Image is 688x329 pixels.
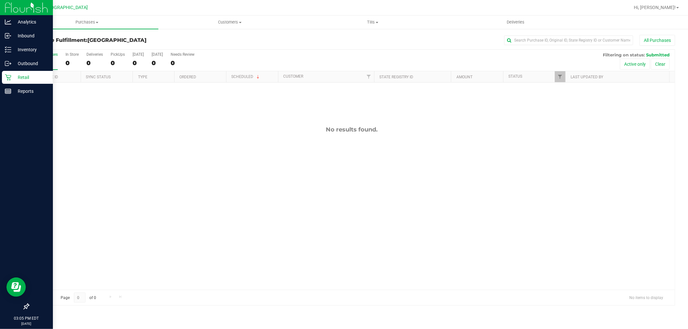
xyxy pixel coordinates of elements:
a: Customer [284,74,304,79]
p: [DATE] [3,321,50,326]
a: Type [138,75,147,79]
a: Customers [158,15,301,29]
span: Tills [302,19,444,25]
p: Retail [11,73,50,81]
div: 0 [133,59,144,67]
a: Ordered [179,75,196,79]
div: PickUps [111,52,125,57]
inline-svg: Reports [5,88,11,94]
button: Active only [620,59,650,70]
inline-svg: Retail [5,74,11,81]
a: Tills [301,15,444,29]
div: Needs Review [171,52,194,57]
p: Inbound [11,32,50,40]
a: Last Updated By [571,75,603,79]
iframe: Resource center [6,277,26,297]
span: Page of 0 [55,293,102,303]
p: Analytics [11,18,50,26]
div: [DATE] [133,52,144,57]
p: Inventory [11,46,50,53]
inline-svg: Analytics [5,19,11,25]
span: Filtering on status: [603,52,645,57]
span: Purchases [15,19,158,25]
span: Hi, [PERSON_NAME]! [634,5,676,10]
div: 0 [171,59,194,67]
div: 0 [111,59,125,67]
input: Search Purchase ID, Original ID, State Registry ID or Customer Name... [504,35,633,45]
a: Deliveries [444,15,587,29]
inline-svg: Inbound [5,33,11,39]
div: No results found. [29,126,675,133]
a: Filter [555,71,565,82]
span: No items to display [624,293,668,302]
a: Filter [364,71,374,82]
a: State Registry ID [380,75,414,79]
a: Status [508,74,522,79]
h3: Purchase Fulfillment: [28,37,244,43]
p: 03:05 PM EDT [3,315,50,321]
inline-svg: Outbound [5,60,11,67]
div: [DATE] [152,52,163,57]
span: Submitted [646,52,670,57]
div: In Store [65,52,79,57]
span: Deliveries [498,19,533,25]
span: Customers [159,19,301,25]
button: Clear [651,59,670,70]
p: Outbound [11,60,50,67]
span: [GEOGRAPHIC_DATA] [87,37,146,43]
a: Amount [456,75,473,79]
span: [GEOGRAPHIC_DATA] [44,5,88,10]
inline-svg: Inventory [5,46,11,53]
div: 0 [152,59,163,67]
a: Purchases [15,15,158,29]
a: Scheduled [232,74,261,79]
div: Deliveries [86,52,103,57]
button: All Purchases [640,35,675,46]
div: 0 [65,59,79,67]
a: Sync Status [86,75,111,79]
p: Reports [11,87,50,95]
div: 0 [86,59,103,67]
